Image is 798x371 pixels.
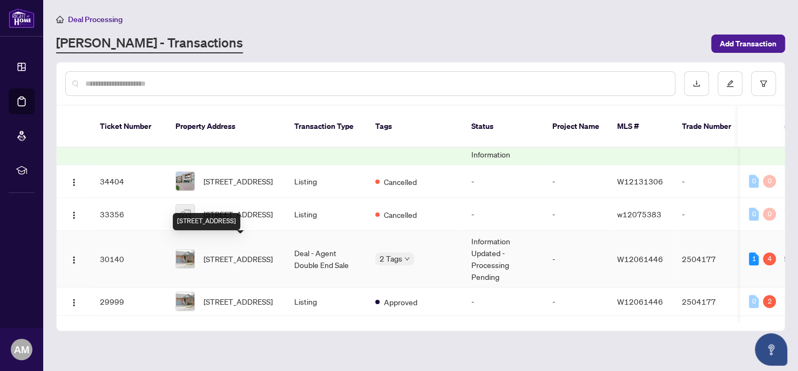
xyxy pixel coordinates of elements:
[608,106,673,148] th: MLS #
[204,175,273,187] span: [STREET_ADDRESS]
[749,208,759,221] div: 0
[91,165,167,198] td: 34404
[176,292,194,311] img: thumbnail-img
[65,293,83,310] button: Logo
[14,342,29,357] span: AM
[711,35,785,53] button: Add Transaction
[693,80,700,87] span: download
[65,173,83,190] button: Logo
[70,211,78,219] img: Logo
[544,106,608,148] th: Project Name
[463,231,544,287] td: Information Updated - Processing Pending
[760,80,767,87] span: filter
[404,256,410,262] span: down
[673,106,749,148] th: Trade Number
[749,295,759,308] div: 0
[751,71,776,96] button: filter
[673,165,749,198] td: -
[204,296,273,307] span: [STREET_ADDRESS]
[70,298,78,307] img: Logo
[367,106,463,148] th: Tags
[463,106,544,148] th: Status
[56,34,243,53] a: [PERSON_NAME] - Transactions
[763,175,776,188] div: 0
[91,106,167,148] th: Ticket Number
[763,208,776,221] div: 0
[617,176,663,186] span: W12131306
[544,198,608,231] td: -
[726,80,734,87] span: edit
[544,231,608,287] td: -
[755,333,787,366] button: Open asap
[286,231,367,287] td: Deal - Agent Double End Sale
[286,287,367,316] td: Listing
[380,252,402,265] span: 2 Tags
[463,165,544,198] td: -
[176,172,194,190] img: thumbnail-img
[617,254,663,264] span: W12061446
[718,71,742,96] button: edit
[617,297,663,306] span: W12061446
[65,205,83,223] button: Logo
[463,198,544,231] td: -
[65,250,83,267] button: Logo
[204,253,273,265] span: [STREET_ADDRESS]
[673,198,749,231] td: -
[384,296,417,308] span: Approved
[9,8,35,28] img: logo
[673,231,749,287] td: 2504177
[673,287,749,316] td: 2504177
[91,287,167,316] td: 29999
[286,106,367,148] th: Transaction Type
[544,165,608,198] td: -
[684,71,709,96] button: download
[56,16,64,23] span: home
[286,198,367,231] td: Listing
[173,213,240,230] div: [STREET_ADDRESS]
[384,176,417,188] span: Cancelled
[749,252,759,265] div: 1
[763,295,776,308] div: 2
[544,287,608,316] td: -
[463,287,544,316] td: -
[167,106,286,148] th: Property Address
[763,252,776,265] div: 4
[617,209,661,219] span: w12075383
[68,15,123,24] span: Deal Processing
[384,209,417,221] span: Cancelled
[176,250,194,268] img: thumbnail-img
[91,231,167,287] td: 30140
[720,35,776,52] span: Add Transaction
[204,208,273,220] span: [STREET_ADDRESS]
[70,256,78,264] img: Logo
[749,175,759,188] div: 0
[70,178,78,187] img: Logo
[176,205,194,223] img: thumbnail-img
[91,198,167,231] td: 33356
[286,165,367,198] td: Listing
